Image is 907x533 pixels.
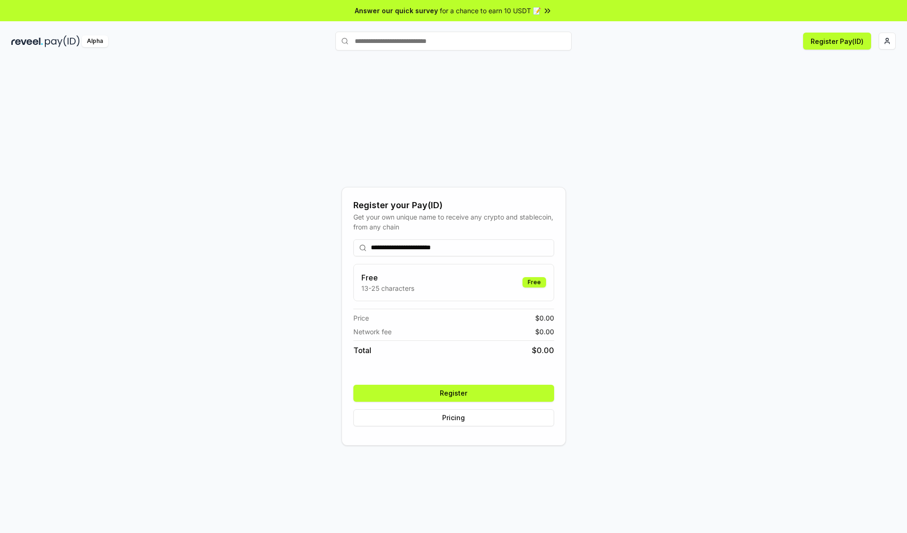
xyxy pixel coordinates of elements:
[353,327,392,337] span: Network fee
[440,6,541,16] span: for a chance to earn 10 USDT 📝
[522,277,546,288] div: Free
[361,283,414,293] p: 13-25 characters
[535,313,554,323] span: $ 0.00
[803,33,871,50] button: Register Pay(ID)
[353,199,554,212] div: Register your Pay(ID)
[353,385,554,402] button: Register
[353,313,369,323] span: Price
[353,212,554,232] div: Get your own unique name to receive any crypto and stablecoin, from any chain
[355,6,438,16] span: Answer our quick survey
[361,272,414,283] h3: Free
[532,345,554,356] span: $ 0.00
[11,35,43,47] img: reveel_dark
[45,35,80,47] img: pay_id
[353,345,371,356] span: Total
[535,327,554,337] span: $ 0.00
[82,35,108,47] div: Alpha
[353,409,554,426] button: Pricing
